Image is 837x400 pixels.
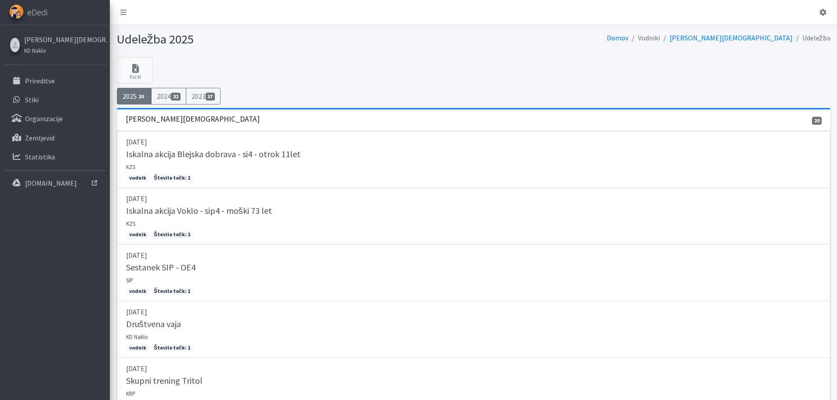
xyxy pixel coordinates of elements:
[117,32,471,47] h1: Udeležba 2025
[670,33,793,42] a: [PERSON_NAME][DEMOGRAPHIC_DATA]
[126,205,272,216] h5: Iskalna akcija Voklo - sip4 - moški 73 let
[117,131,830,188] a: [DATE] Iskalna akcija Blejska dobrava - si4 - otrok 11let KZS vodnik Število točk: 1
[117,88,152,105] a: 202520
[4,91,106,108] a: Stiki
[25,114,63,123] p: Organizacije
[126,375,203,386] h5: Skupni trening Tritol
[126,149,301,159] h5: Iskalna akcija Blejska dobrava - si4 - otrok 11let
[4,110,106,127] a: Organizacije
[4,148,106,166] a: Statistika
[628,32,660,44] li: Vodniki
[25,76,55,85] p: Prireditve
[151,344,193,352] span: Število točk: 1
[4,129,106,147] a: Zemljevid
[126,137,821,147] p: [DATE]
[137,93,146,101] span: 20
[171,93,181,101] span: 31
[27,6,47,19] span: eDedi
[607,33,628,42] a: Domov
[24,47,46,54] small: KD Naklo
[126,262,196,273] h5: Sestanek SIP - OE4
[24,34,104,45] a: [PERSON_NAME][DEMOGRAPHIC_DATA]
[117,188,830,245] a: [DATE] Iskalna akcija Voklo - sip4 - moški 73 let KZS vodnik Število točk: 1
[206,93,215,101] span: 37
[126,306,821,317] p: [DATE]
[812,117,822,125] span: 20
[126,174,149,182] span: vodnik
[126,250,821,260] p: [DATE]
[25,95,39,104] p: Stiki
[126,193,821,204] p: [DATE]
[126,115,260,124] h3: [PERSON_NAME][DEMOGRAPHIC_DATA]
[126,344,149,352] span: vodnik
[117,245,830,301] a: [DATE] Sestanek SIP - OE4 SIP vodnik Število točk: 1
[126,231,149,238] span: vodnik
[151,231,193,238] span: Število točk: 1
[151,88,186,105] a: 202431
[126,277,133,284] small: SIP
[25,133,54,142] p: Zemljevid
[126,333,148,340] small: KD Naklo
[126,319,181,329] h5: Društvena vaja
[4,72,106,90] a: Prireditve
[9,4,24,19] img: eDedi
[126,287,149,295] span: vodnik
[186,88,221,105] a: 202337
[126,163,135,170] small: KZS
[118,57,153,83] a: Excel
[25,152,55,161] p: Statistika
[151,287,193,295] span: Število točk: 1
[25,179,77,187] p: [DOMAIN_NAME]
[126,390,135,397] small: KRP
[4,174,106,192] a: [DOMAIN_NAME]
[126,220,135,227] small: KZS
[151,174,193,182] span: Število točk: 1
[24,45,104,55] a: KD Naklo
[126,363,821,374] p: [DATE]
[117,301,830,358] a: [DATE] Društvena vaja KD Naklo vodnik Število točk: 1
[793,32,830,44] li: Udeležba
